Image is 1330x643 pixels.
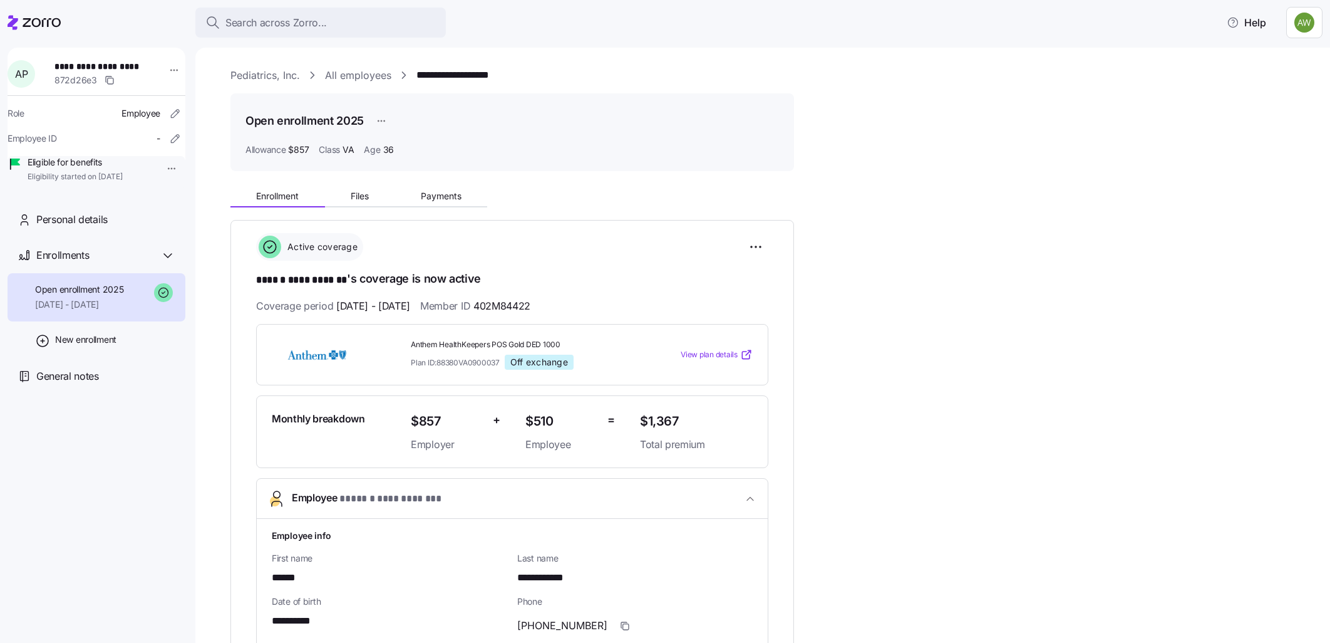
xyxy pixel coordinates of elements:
[256,192,299,201] span: Enrollment
[411,411,483,432] span: $857
[325,68,391,83] a: All employees
[157,132,160,145] span: -
[195,8,446,38] button: Search across Zorro...
[510,357,568,368] span: Off exchange
[230,68,300,83] a: Pediatrics, Inc.
[272,411,365,427] span: Monthly breakdown
[473,298,530,314] span: 402M84422
[256,271,768,288] h1: 's coverage is now active
[272,340,362,369] img: Anthem
[681,348,753,361] a: View plan details
[517,552,753,565] span: Last name
[8,132,57,145] span: Employee ID
[607,411,615,429] span: =
[15,69,28,79] span: A P
[1227,15,1266,30] span: Help
[121,107,160,120] span: Employee
[292,490,441,507] span: Employee
[256,298,410,314] span: Coverage period
[351,192,369,201] span: Files
[288,144,309,156] span: $857
[411,357,500,368] span: Plan ID: 88380VA0900037
[36,212,108,227] span: Personal details
[36,369,99,384] span: General notes
[36,248,89,263] span: Enrollments
[54,74,97,86] span: 872d26e3
[8,107,24,120] span: Role
[681,349,738,361] span: View plan details
[525,437,597,452] span: Employee
[343,144,354,156] span: VA
[640,411,753,432] span: $1,367
[272,552,507,565] span: First name
[525,411,597,432] span: $510
[1217,10,1276,35] button: Help
[55,333,116,346] span: New enrollment
[383,144,394,156] span: 36
[421,192,461,201] span: Payments
[35,298,123,311] span: [DATE] - [DATE]
[640,437,753,452] span: Total premium
[272,529,753,542] h1: Employee info
[517,618,607,634] span: [PHONE_NUMBER]
[284,241,358,253] span: Active coverage
[336,298,410,314] span: [DATE] - [DATE]
[28,172,123,182] span: Eligibility started on [DATE]
[272,595,507,608] span: Date of birth
[364,144,380,156] span: Age
[225,15,327,31] span: Search across Zorro...
[411,437,483,452] span: Employer
[319,144,340,156] span: Class
[517,595,753,608] span: Phone
[28,156,123,169] span: Eligible for benefits
[245,144,286,156] span: Allowance
[411,340,630,350] span: Anthem HealthKeepers POS Gold DED 1000
[35,283,123,296] span: Open enrollment 2025
[420,298,530,314] span: Member ID
[245,113,364,128] h1: Open enrollment 2025
[1294,13,1314,33] img: 187a7125535df60c6aafd4bbd4ff0edb
[493,411,500,429] span: +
